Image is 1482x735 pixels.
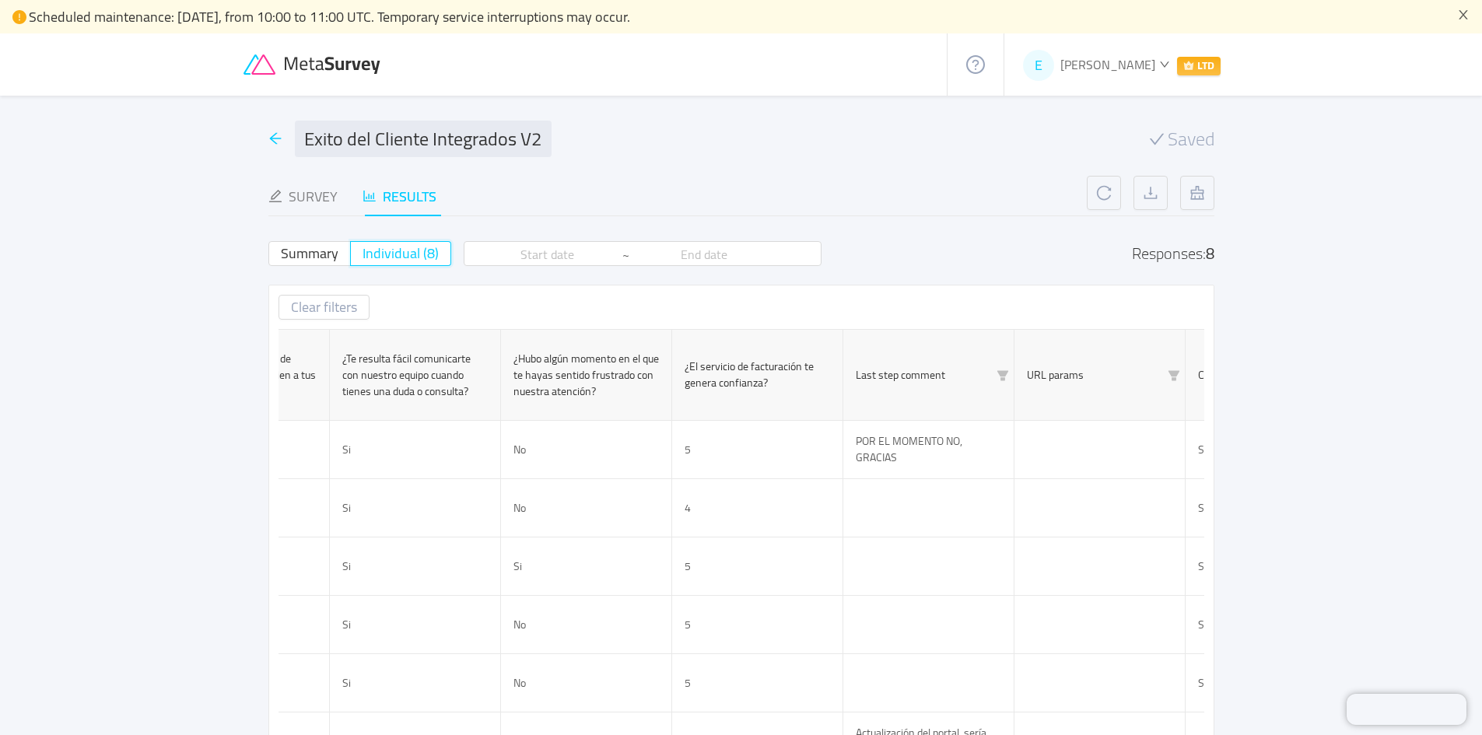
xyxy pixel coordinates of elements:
td: 5 [672,596,843,654]
i: icon: check [1149,131,1165,147]
span: Scheduled maintenance: [DATE], from 10:00 to 11:00 UTC. Temporary service interruptions may occur. [29,4,630,30]
i: icon: filter [992,330,1014,420]
i: icon: bar-chart [363,189,377,203]
td: No [501,654,672,712]
div: Results [363,186,436,207]
td: Si [330,596,501,654]
td: Si [330,479,501,537]
td: Si [330,537,501,596]
span: URL params [1027,365,1084,385]
iframe: Chatra live chat [1347,694,1466,725]
td: No [501,479,672,537]
span: ¿Hubo algún momento en el que te hayas sentido frustrado con nuestra atención? [513,348,659,401]
span: Individual (8) [363,240,439,266]
button: icon: reload [1087,176,1121,210]
span: ¿El servicio de facturación te genera confianza? [685,356,814,393]
td: Si [501,537,672,596]
input: End date [629,246,779,263]
span: [PERSON_NAME] [1060,53,1155,76]
td: Si [330,421,501,479]
i: icon: down [1159,59,1169,69]
td: Score=0 [1186,479,1357,537]
span: Last step comment [856,365,945,385]
i: icon: filter [1163,330,1185,420]
td: Score=0 [1186,654,1357,712]
i: icon: question-circle [966,55,985,74]
i: icon: crown [1183,60,1194,71]
i: icon: arrow-left [268,131,282,145]
span: E [1035,50,1042,81]
input: Start date [473,246,622,263]
button: Clear filters [279,295,370,320]
div: 8 [1206,239,1214,268]
span: Saved [1168,130,1214,149]
td: 5 [672,537,843,596]
span: ¿Te resulta fácil comunicarte con nuestro equipo cuando tienes una duda o consulta? [342,348,471,401]
td: Si [330,654,501,712]
td: 5 [672,421,843,479]
input: Survey name [295,121,552,157]
td: 4 [672,479,843,537]
td: 5 [672,654,843,712]
i: icon: exclamation-circle [12,10,26,24]
span: Calculated fields [1198,365,1272,385]
button: icon: download [1133,176,1168,210]
div: icon: arrow-left [268,128,282,149]
td: Score=0 [1186,596,1357,654]
i: icon: close [1457,9,1470,21]
td: No [501,421,672,479]
span: Summary [281,240,338,266]
div: Responses: [1132,246,1214,261]
div: Survey [268,186,338,207]
td: Score=0 [1186,421,1357,479]
i: icon: edit [268,189,282,203]
td: POR EL MOMENTO NO, GRACIAS [843,421,1014,479]
button: icon: close [1457,6,1470,23]
td: Score=0 [1186,537,1357,596]
td: No [501,596,672,654]
span: LTD [1177,57,1221,75]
